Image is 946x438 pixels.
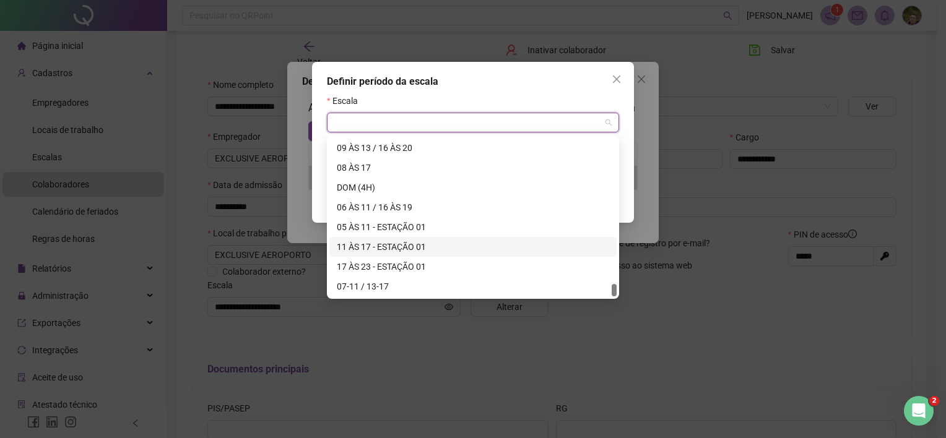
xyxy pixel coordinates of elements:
[327,74,619,89] div: Definir período da escala
[329,197,617,217] div: 06 ÀS 11 / 16 ÀS 19
[612,74,622,84] span: close
[337,240,609,254] div: 11 ÀS 17 - ESTAÇÃO 01
[337,220,609,234] div: 05 ÀS 11 - ESTAÇÃO 01
[337,181,609,194] div: DOM (4H)
[337,161,609,174] div: 08 ÀS 17
[337,200,609,214] div: 06 ÀS 11 / 16 ÀS 19
[929,396,939,406] span: 2
[329,257,617,277] div: 17 ÀS 23 - ESTAÇÃO 01
[327,94,366,108] label: Escala
[904,396,934,426] iframe: Intercom live chat
[337,260,609,273] div: 17 ÀS 23 - ESTAÇÃO 01
[337,141,609,155] div: 09 ÀS 13 / 16 ÀS 20
[329,217,617,237] div: 05 ÀS 11 - ESTAÇÃO 01
[329,277,617,296] div: 07-11 / 13-17
[337,280,609,293] div: 07-11 / 13-17
[329,178,617,197] div: DOM (4H)
[329,237,617,257] div: 11 ÀS 17 - ESTAÇÃO 01
[329,138,617,158] div: 09 ÀS 13 / 16 ÀS 20
[607,69,627,89] button: Close
[329,158,617,178] div: 08 ÀS 17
